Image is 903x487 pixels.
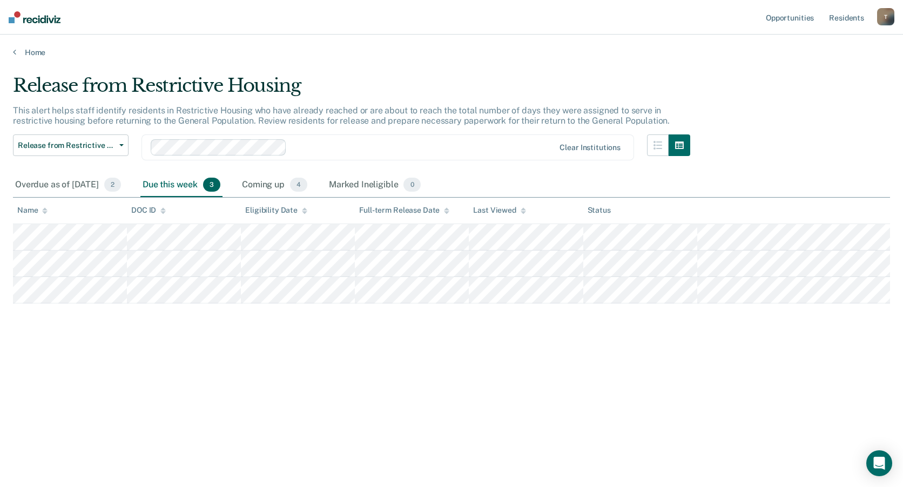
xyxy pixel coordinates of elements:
[13,173,123,197] div: Overdue as of [DATE]2
[13,48,890,57] a: Home
[240,173,309,197] div: Coming up4
[245,206,307,215] div: Eligibility Date
[327,173,423,197] div: Marked Ineligible0
[140,173,223,197] div: Due this week3
[131,206,166,215] div: DOC ID
[588,206,611,215] div: Status
[866,450,892,476] div: Open Intercom Messenger
[403,178,420,192] span: 0
[13,75,690,105] div: Release from Restrictive Housing
[18,141,115,150] span: Release from Restrictive Housing
[104,178,121,192] span: 2
[17,206,48,215] div: Name
[290,178,307,192] span: 4
[359,206,449,215] div: Full-term Release Date
[9,11,60,23] img: Recidiviz
[877,8,894,25] button: T
[203,178,220,192] span: 3
[13,134,129,156] button: Release from Restrictive Housing
[560,143,621,152] div: Clear institutions
[473,206,525,215] div: Last Viewed
[13,105,670,126] p: This alert helps staff identify residents in Restrictive Housing who have already reached or are ...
